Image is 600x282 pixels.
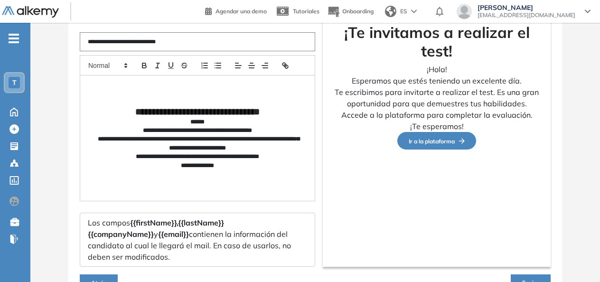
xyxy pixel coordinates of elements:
[9,38,19,39] i: -
[344,23,530,60] strong: ¡Te invitamos a realizar el test!
[385,6,396,17] img: world
[330,109,543,121] p: Accede a la plataforma para completar la evaluación.
[88,229,154,239] span: {{companyName}}
[478,4,575,11] span: [PERSON_NAME]
[330,86,543,109] p: Te escribimos para invitarte a realizar el test. Es una gran oportunidad para que demuestres tus ...
[293,8,319,15] span: Tutoriales
[2,6,59,18] img: Logo
[342,8,374,15] span: Onboarding
[130,218,178,227] span: {{firstName}},
[158,229,189,239] span: {{email}}
[409,138,465,145] span: Ir a la plataforma
[400,7,407,16] span: ES
[80,213,315,267] div: Los campos y contienen la información del candidato al cual le llegará el mail. En caso de usarlo...
[330,64,543,75] p: ¡Hola!
[330,75,543,86] p: Esperamos que estés teniendo un excelente día.
[411,9,417,13] img: arrow
[12,79,17,86] span: T
[455,138,465,144] img: Flecha
[478,11,575,19] span: [EMAIL_ADDRESS][DOMAIN_NAME]
[205,5,267,16] a: Agendar una demo
[330,121,543,132] p: ¡Te esperamos!
[397,132,476,150] button: Ir a la plataformaFlecha
[327,1,374,22] button: Onboarding
[178,218,224,227] span: {{lastName}}
[216,8,267,15] span: Agendar una demo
